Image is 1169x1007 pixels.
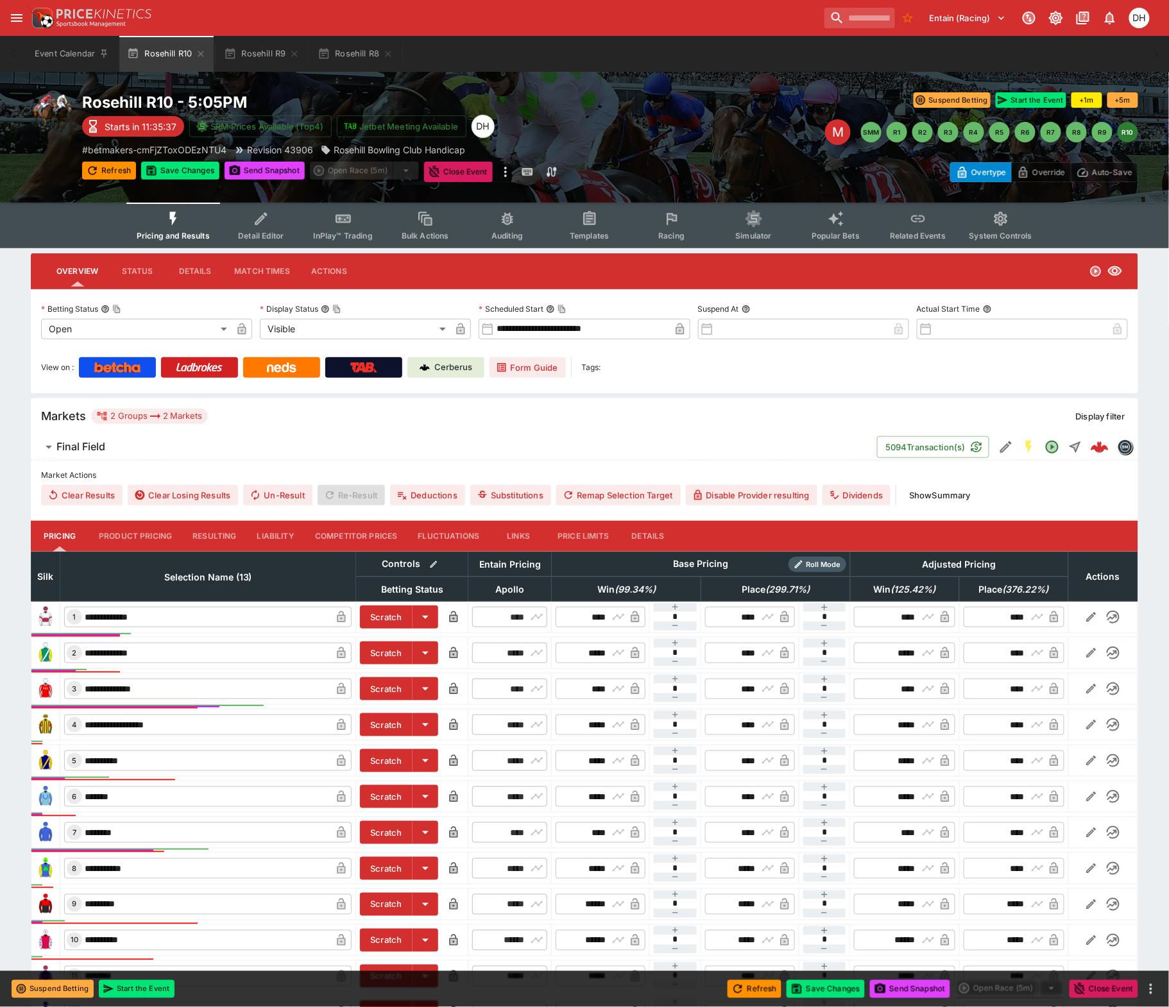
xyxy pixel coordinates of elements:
button: Dividends [823,485,891,505]
div: split button [310,162,419,180]
button: Straight [1064,436,1087,459]
button: Scratch [360,893,413,916]
svg: Open [1045,439,1060,455]
button: Connected to PK [1018,6,1041,30]
span: Pricing and Results [137,231,210,241]
button: SGM Enabled [1018,436,1041,459]
div: split button [955,979,1064,997]
button: Event Calendar [27,36,117,72]
button: Auto-Save [1071,162,1138,182]
th: Adjusted Pricing [850,552,1068,577]
button: Links [490,521,547,552]
img: logo-cerberus--red.svg [1091,438,1109,456]
img: Betcha [94,362,141,373]
nav: pagination navigation [861,122,1138,142]
button: R4 [964,122,984,142]
button: Jetbet Meeting Available [337,115,466,137]
button: Scratch [360,965,413,988]
button: +1m [1071,92,1102,108]
button: Close Event [1070,980,1138,998]
button: Suspend Betting [12,980,94,998]
div: Open [41,319,232,339]
button: Fluctuations [408,521,490,552]
button: Notifications [1098,6,1122,30]
span: System Controls [969,231,1032,241]
img: Cerberus [420,362,430,373]
button: Price Limits [547,521,619,552]
p: Rosehill Bowling Club Handicap [334,143,465,157]
button: R7 [1041,122,1061,142]
img: runner 3 [35,679,56,699]
a: Cerberus [407,357,484,378]
img: runner 9 [35,894,56,915]
span: Win(99.34%) [583,582,670,597]
span: Selection Name (13) [150,570,266,585]
button: R10 [1118,122,1138,142]
button: Scratch [360,821,413,844]
button: Override [1011,162,1071,182]
img: runner 8 [35,858,56,879]
span: 6 [70,792,80,801]
button: R9 [1092,122,1113,142]
button: No Bookmarks [898,8,918,28]
button: Remap Selection Target [556,485,681,505]
button: Send Snapshot [870,980,950,998]
div: Edit Meeting [825,119,851,145]
button: Scratch [360,605,413,629]
button: Substitutions [470,485,551,505]
div: 01950c59-7e63-469f-bd48-4fe7c9d8f609 [1091,438,1109,456]
button: Suspend At [742,305,751,314]
button: R5 [989,122,1010,142]
button: Product Pricing [89,521,182,552]
div: Start From [950,162,1138,182]
button: SRM Prices Available (Top4) [189,115,332,137]
span: Place(299.71%) [728,582,824,597]
p: Starts in 11:35:37 [105,120,176,133]
button: Scratch [360,641,413,664]
span: Bulk Actions [402,231,449,241]
span: Simulator [736,231,772,241]
img: horse_racing.png [31,92,72,133]
span: InPlay™ Trading [314,231,373,241]
th: Controls [356,552,468,577]
button: more [498,162,513,182]
button: Liability [247,521,305,552]
span: Racing [658,231,685,241]
span: 9 [70,900,80,909]
button: Overview [46,256,108,287]
button: Un-Result [243,485,312,505]
a: 01950c59-7e63-469f-bd48-4fe7c9d8f609 [1087,434,1113,460]
p: Betting Status [41,303,98,314]
span: Detail Editor [238,231,284,241]
button: Final Field [31,434,877,460]
img: runner 7 [35,822,56,843]
span: Templates [570,231,609,241]
button: Betting StatusCopy To Clipboard [101,305,110,314]
button: Scratch [360,929,413,952]
button: Bulk edit [425,556,442,573]
h5: Markets [41,409,86,423]
button: more [1143,981,1159,997]
button: Copy To Clipboard [332,305,341,314]
th: Silk [31,552,60,601]
img: runner 6 [35,786,56,807]
img: Neds [267,362,296,373]
button: Actual Start Time [983,305,992,314]
span: 7 [70,828,79,837]
span: Roll Mode [801,559,846,570]
span: Auditing [491,231,523,241]
button: Clear Losing Results [128,485,238,505]
button: Scratch [360,857,413,880]
label: Market Actions [41,466,1128,485]
span: 3 [70,684,80,693]
img: runner 2 [35,643,56,663]
img: runner 11 [35,966,56,986]
img: jetbet-logo.svg [344,120,357,133]
input: search [824,8,895,28]
button: Close Event [424,162,493,182]
button: Disable Provider resulting [686,485,817,505]
img: Sportsbook Management [56,21,126,27]
th: Apollo [468,577,552,601]
img: runner 5 [35,750,56,771]
em: ( 376.22 %) [1003,582,1049,597]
